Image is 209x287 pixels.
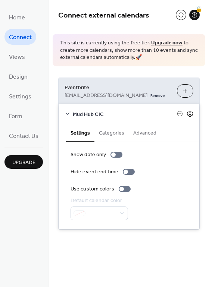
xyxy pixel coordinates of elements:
span: Contact Us [9,130,38,142]
a: Connect [4,29,36,45]
div: Hide event end time [71,168,118,176]
span: Form [9,111,22,122]
span: [EMAIL_ADDRESS][DOMAIN_NAME] [65,91,147,99]
span: Connect [9,32,32,43]
span: Home [9,12,25,23]
a: Contact Us [4,127,43,143]
span: Design [9,71,28,83]
a: Upgrade now [151,38,183,48]
a: Form [4,108,27,124]
button: Settings [66,124,94,142]
span: This site is currently using the free tier. to create more calendars, show more than 10 events an... [60,40,198,61]
span: Connect external calendars [58,8,149,23]
span: Mud Hub CIC [73,110,177,118]
span: Eventbrite [65,83,171,91]
div: Default calendar color [71,197,127,205]
button: Upgrade [4,155,43,169]
a: Design [4,68,32,84]
div: Use custom colors [71,185,114,193]
span: Settings [9,91,31,102]
span: Remove [150,93,165,98]
button: Advanced [129,124,161,141]
button: Categories [94,124,129,141]
span: Views [9,51,25,63]
span: Upgrade [12,159,35,167]
a: Settings [4,88,36,104]
a: Home [4,9,29,25]
a: Views [4,48,29,64]
div: Show date only [71,151,106,159]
